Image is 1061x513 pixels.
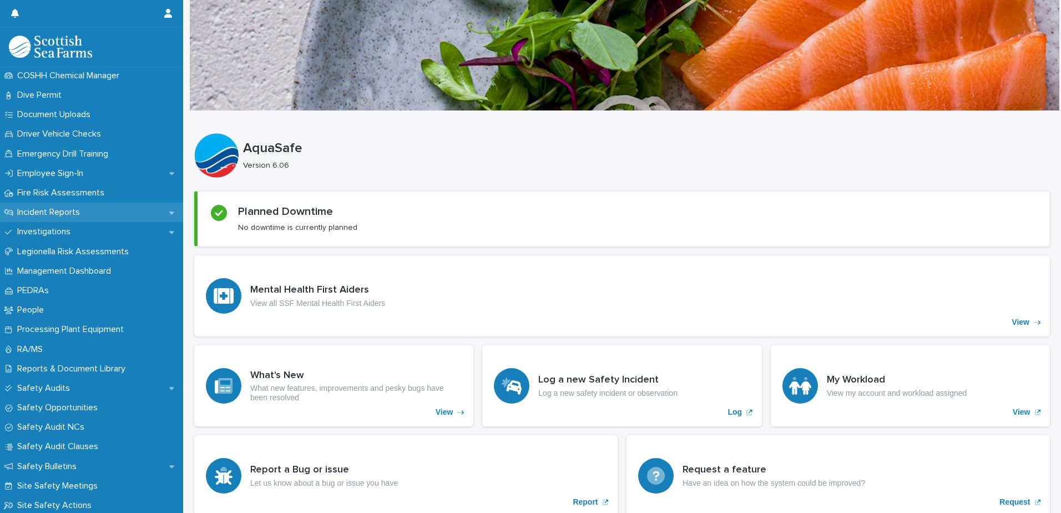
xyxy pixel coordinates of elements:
h3: Request a feature [683,464,865,476]
p: RA/MS [13,344,52,355]
p: People [13,305,53,315]
p: Dive Permit [13,90,70,100]
p: Log [728,408,742,417]
p: Log a new safety incident or observation [538,389,678,398]
p: Have an idea on how the system could be improved? [683,479,865,488]
p: Incident Reports [13,207,89,218]
p: AquaSafe [243,140,1045,157]
p: Fire Risk Assessments [13,188,113,198]
h3: Report a Bug or issue [250,464,398,476]
p: PEDRAs [13,285,58,296]
a: Log [482,345,761,426]
p: What new features, improvements and pesky bugs have been resolved [250,384,462,403]
p: View [1012,318,1029,327]
p: Document Uploads [13,109,99,120]
p: Report [573,497,598,507]
p: Safety Audit Clauses [13,441,107,452]
p: Site Safety Actions [13,500,100,511]
a: View [771,345,1050,426]
p: Emergency Drill Training [13,149,117,159]
p: Legionella Risk Assessments [13,247,138,257]
p: COSHH Chemical Manager [13,71,128,81]
p: View [1013,408,1030,417]
p: Safety Audits [13,383,79,394]
p: Investigations [13,227,79,237]
p: Site Safety Meetings [13,481,107,491]
img: bPIBxiqnSb2ggTQWdOVV [9,36,92,58]
p: Management Dashboard [13,266,120,276]
h2: Planned Downtime [238,205,333,218]
p: View all SSF Mental Health First Aiders [250,299,385,308]
p: Driver Vehicle Checks [13,129,110,139]
a: View [194,255,1050,336]
p: Safety Audit NCs [13,422,93,432]
p: Reports & Document Library [13,364,134,374]
h3: Log a new Safety Incident [538,374,678,386]
p: Version 6.06 [243,161,1041,170]
a: View [194,345,473,426]
p: Safety Opportunities [13,403,107,413]
p: Request [999,497,1030,507]
h3: What's New [250,370,462,382]
p: Processing Plant Equipment [13,324,133,335]
h3: My Workload [827,374,967,386]
h3: Mental Health First Aiders [250,284,385,296]
p: Safety Bulletins [13,461,85,472]
p: Employee Sign-In [13,168,92,179]
p: View my account and workload assigned [827,389,967,398]
p: View [436,408,453,417]
p: No downtime is currently planned [238,223,357,233]
p: Let us know about a bug or issue you have [250,479,398,488]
